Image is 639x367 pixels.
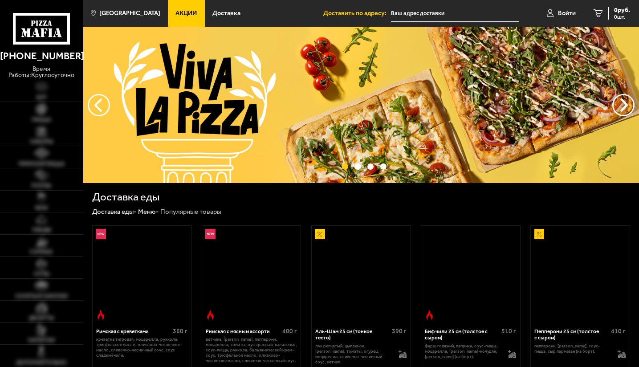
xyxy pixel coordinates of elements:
span: 0 руб. [614,7,630,13]
button: точки переключения [380,163,387,170]
span: Хит [36,95,47,100]
button: точки переключения [342,163,348,170]
img: Новинка [205,229,215,239]
span: Обеды [32,227,51,232]
span: Десерты [29,315,54,321]
span: 400 г [282,327,297,335]
p: лук репчатый, цыпленок, [PERSON_NAME], томаты, огурец, моцарелла, сливочно-чесночный соус, кетчуп. [315,343,392,365]
button: точки переключения [354,163,361,170]
span: 360 г [173,327,187,335]
a: Острое блюдоБиф чили 25 см (толстое с сыром) [421,226,520,323]
a: АкционныйПепперони 25 см (толстое с сыром) [531,226,630,323]
span: Пицца [32,117,51,122]
span: 390 г [392,327,407,335]
span: WOK [35,205,48,211]
span: 510 г [501,327,516,335]
p: пепперони, [PERSON_NAME], соус-пицца, сыр пармезан (на борт). [534,343,611,354]
img: Новинка [96,229,106,239]
a: АкционныйАль-Шам 25 см (тонкое тесто) [312,226,411,323]
img: Острое блюдо [205,310,215,320]
p: ветчина, [PERSON_NAME], пепперони, моцарелла, томаты, лук красный, халапеньо, соус-пицца, руккола... [206,337,297,363]
span: Напитки [28,338,55,343]
button: точки переключения [367,163,374,170]
button: следующий [88,94,110,116]
img: Акционный [315,229,325,239]
div: Биф чили 25 см (толстое с сыром) [425,328,499,341]
div: Римская с мясным ассорти [206,328,280,334]
a: Доставка еды- [92,208,137,216]
div: Пепперони 25 см (толстое с сыром) [534,328,609,341]
span: Супы [34,271,49,277]
span: Горячее [30,249,53,255]
span: Салаты и закуски [15,294,68,299]
img: Острое блюдо [96,310,106,320]
button: предыдущий [612,94,635,116]
p: фарш говяжий, паприка, соус-пицца, моцарелла, [PERSON_NAME]-кочудян, [PERSON_NAME] (на борт). [425,343,501,359]
span: Роллы [32,183,51,188]
img: Акционный [534,229,544,239]
div: Аль-Шам 25 см (тонкое тесто) [315,328,390,341]
span: Римская пицца [19,161,65,167]
span: [GEOGRAPHIC_DATA] [99,10,160,16]
input: Ваш адрес доставки [391,5,519,22]
span: Доставить по адресу: [323,10,391,16]
div: Популярные товары [160,208,221,216]
span: 410 г [611,327,626,335]
p: креветка тигровая, моцарелла, руккола, трюфельное масло, оливково-чесночное масло, сливочно-чесно... [96,337,187,358]
span: Наборы [30,139,53,144]
a: НовинкаОстрое блюдоРимская с мясным ассорти [202,226,301,323]
span: Войти [558,10,576,16]
div: Римская с креветками [96,328,171,334]
span: Дополнительно [16,360,67,365]
span: Доставка [212,10,240,16]
span: Акции [175,10,197,16]
span: 0 шт. [614,14,630,20]
h1: Доставка еды [92,192,159,203]
a: НовинкаОстрое блюдоРимская с креветками [93,226,191,323]
img: Острое блюдо [424,310,434,320]
a: Меню- [138,208,159,216]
